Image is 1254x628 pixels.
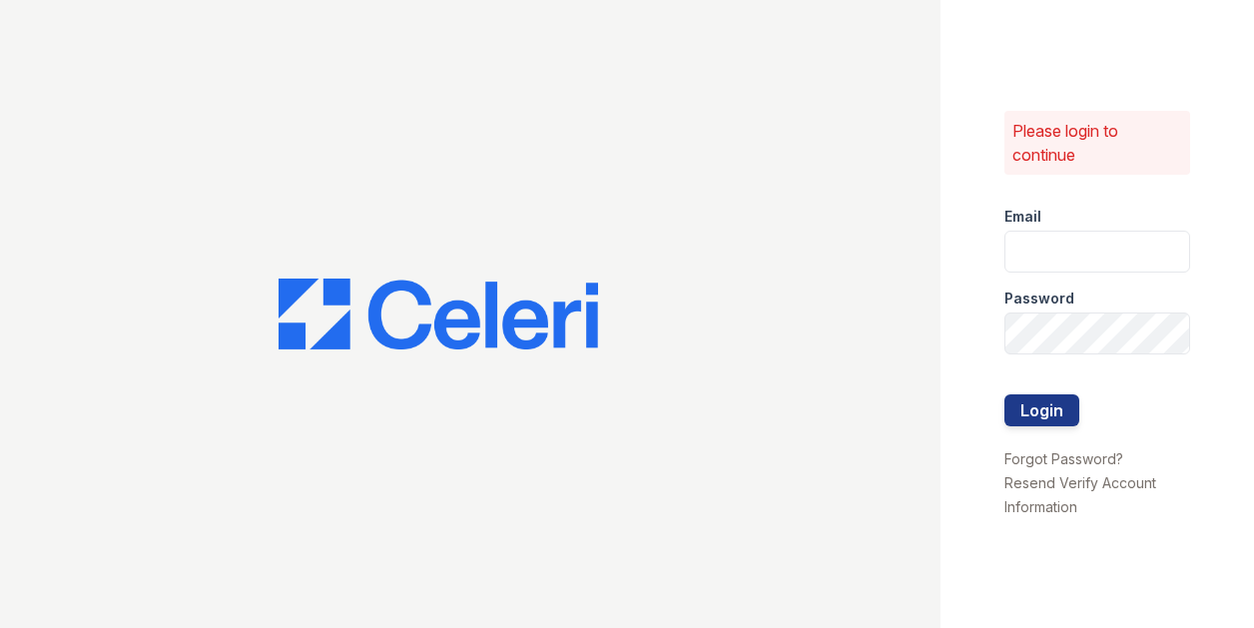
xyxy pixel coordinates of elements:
label: Password [1004,289,1074,309]
a: Forgot Password? [1004,450,1123,467]
a: Resend Verify Account Information [1004,474,1156,515]
p: Please login to continue [1012,119,1182,167]
img: CE_Logo_Blue-a8612792a0a2168367f1c8372b55b34899dd931a85d93a1a3d3e32e68fde9ad4.png [279,279,598,350]
label: Email [1004,207,1041,227]
button: Login [1004,394,1079,426]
